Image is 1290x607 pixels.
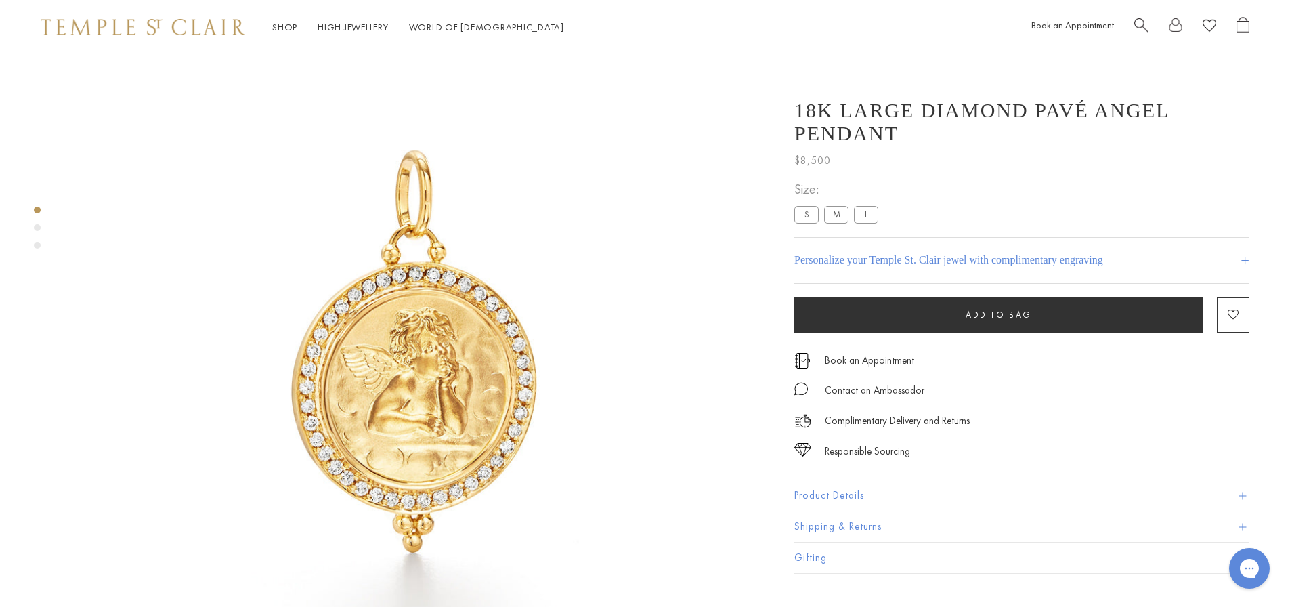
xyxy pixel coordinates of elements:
a: View Wishlist [1203,17,1216,38]
label: M [824,206,848,223]
a: ShopShop [272,21,297,33]
button: Product Details [794,480,1249,511]
span: Size: [794,178,884,201]
a: Book an Appointment [1031,19,1114,31]
p: Complimentary Delivery and Returns [825,413,970,430]
img: icon_sourcing.svg [794,443,811,457]
h1: 18K Large Diamond Pavé Angel Pendant [794,99,1249,145]
img: MessageIcon-01_2.svg [794,382,808,396]
button: Shipping & Returns [794,511,1249,542]
h4: + [1241,248,1249,273]
span: Add to bag [966,309,1032,320]
a: High JewelleryHigh Jewellery [318,21,389,33]
div: Responsible Sourcing [825,443,910,460]
label: S [794,206,819,223]
img: icon_delivery.svg [794,413,811,430]
img: icon_appointment.svg [794,353,811,369]
button: Add to bag [794,297,1203,333]
nav: Main navigation [272,19,564,36]
img: Temple St. Clair [41,19,245,35]
a: Book an Appointment [825,353,914,368]
div: Contact an Ambassador [825,382,924,399]
h4: Personalize your Temple St. Clair jewel with complimentary engraving [794,252,1103,268]
button: Gifting [794,543,1249,573]
a: Search [1134,17,1148,38]
a: Open Shopping Bag [1237,17,1249,38]
iframe: Gorgias live chat messenger [1222,543,1276,593]
div: Product gallery navigation [34,203,41,259]
span: $8,500 [794,152,831,169]
a: World of [DEMOGRAPHIC_DATA]World of [DEMOGRAPHIC_DATA] [409,21,564,33]
label: L [854,206,878,223]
